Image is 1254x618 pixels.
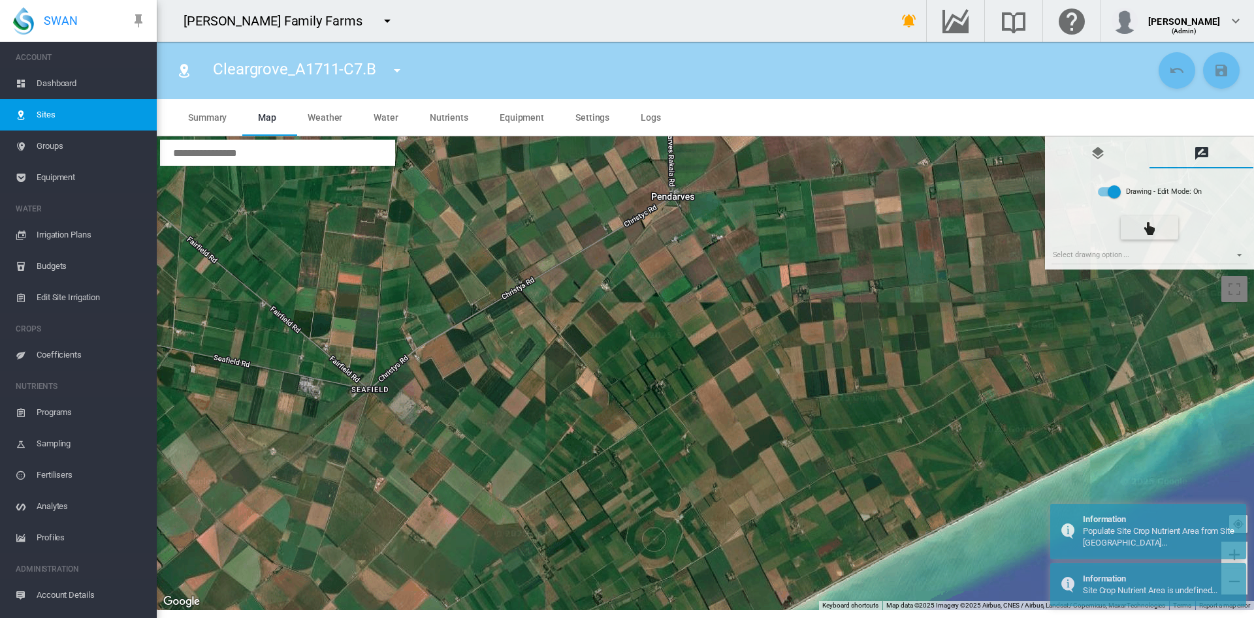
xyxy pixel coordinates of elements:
md-icon: icon-undo [1169,63,1185,78]
span: WATER [16,198,146,219]
span: Groups [37,131,146,162]
md-icon: Click here for help [1056,13,1087,29]
md-icon: icon-message-draw [1194,146,1210,161]
md-icon: icon-menu-down [379,13,395,29]
button: icon-menu-down [384,57,410,84]
div: Site Crop Nutrient Area is undefined... [1083,585,1236,596]
md-tab-item: Drawing Manager [1149,137,1253,168]
span: Settings [575,112,609,123]
div: Drawing - Edit Mode: On [1126,183,1202,201]
span: Dashboard [37,68,146,99]
span: Water [374,112,398,123]
span: Programs [37,397,146,428]
span: Map data ©2025 Imagery ©2025 Airbus, CNES / Airbus, Landsat / Copernicus, Maxar Technologies [886,602,1165,609]
span: Profiles [37,522,146,553]
a: Open this area in Google Maps (opens a new window) [160,593,203,610]
img: SWAN-Landscape-Logo-Colour-drop.png [13,7,34,35]
md-icon: Go to the Data Hub [940,13,971,29]
md-tab-content: Drawing Manager [1046,168,1253,269]
md-tab-item: Map Layer Control [1046,137,1149,168]
span: Analytes [37,491,146,522]
img: profile.jpg [1112,8,1138,34]
div: [PERSON_NAME] Family Farms [184,12,374,30]
span: ADMINISTRATION [16,559,146,579]
md-select: {{'AC.MAP.SELECT_DRAWING_OPTION' | i18next}} ... [1052,245,1248,264]
span: Sampling [37,428,146,459]
button: icon-bell-ring [896,8,922,34]
div: [PERSON_NAME] [1148,10,1220,23]
button: icon-menu-down [374,8,400,34]
md-switch: Drawing - Edit Mode: Off [1097,182,1202,202]
button: Panning [1121,216,1178,239]
div: Information Populate Site Crop Nutrient Area from Site Crop Water Area... [1050,504,1246,559]
span: Weather [308,112,342,123]
span: Nutrients [430,112,468,123]
md-icon: icon-chevron-down [1228,13,1244,29]
span: Budgets [37,251,146,282]
span: ACCOUNT [16,47,146,68]
span: Edit Site Irrigation [37,282,146,313]
md-icon: icon-cursor-pointer [1142,221,1157,236]
button: Save Changes [1203,52,1240,89]
span: Coefficients [37,339,146,371]
button: Keyboard shortcuts [822,601,878,610]
span: Sites [37,99,146,131]
button: Click to go to list of Sites [171,57,197,84]
button: Cancel Changes [1159,52,1195,89]
div: Information Site Crop Nutrient Area is undefined... [1050,563,1246,606]
span: Irrigation Plans [37,219,146,251]
span: Cleargrove_A1711-C7.B [213,60,376,78]
div: Information [1083,573,1236,585]
span: Equipment [37,162,146,193]
md-icon: icon-layers [1090,146,1106,161]
md-icon: icon-content-save [1214,63,1229,78]
span: Equipment [500,112,544,123]
div: Information [1083,514,1236,525]
span: (Admin) [1172,27,1197,35]
md-icon: Search the knowledge base [998,13,1029,29]
span: Logs [641,112,661,123]
span: SWAN [44,12,78,29]
div: Populate Site Crop Nutrient Area from Site Crop Water Area... [1083,525,1236,549]
span: Account Details [37,579,146,611]
md-icon: icon-pin [131,13,146,29]
span: CROPS [16,318,146,339]
span: Summary [188,112,227,123]
md-icon: icon-map-marker-radius [176,63,192,78]
img: Google [160,593,203,610]
span: Map [258,112,276,123]
md-icon: icon-menu-down [389,63,405,78]
md-icon: icon-bell-ring [901,13,917,29]
span: NUTRIENTS [16,376,146,397]
span: Fertilisers [37,459,146,491]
